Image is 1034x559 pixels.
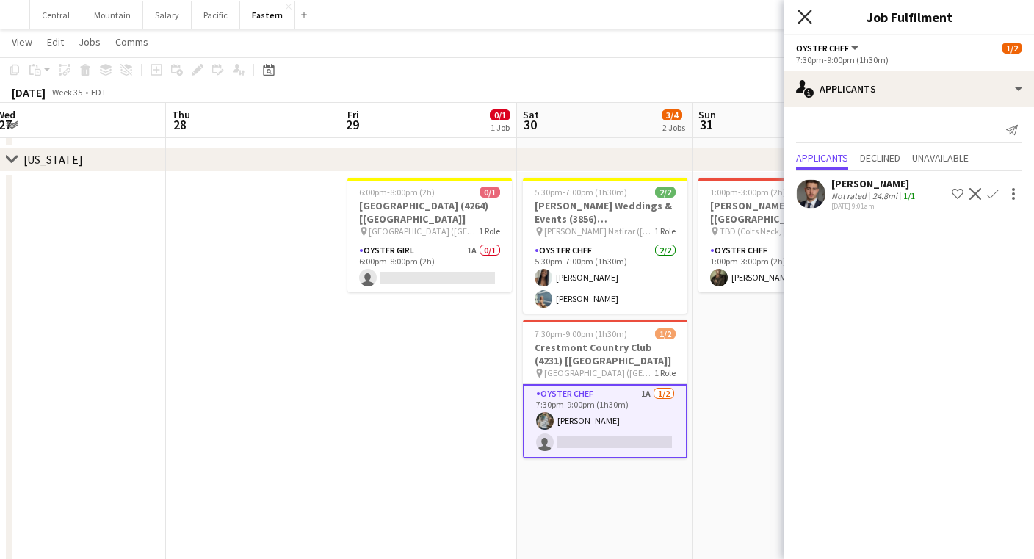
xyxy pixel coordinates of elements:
app-skills-label: 1/1 [903,190,915,201]
span: Edit [47,35,64,48]
span: 30 [521,116,539,133]
div: EDT [91,87,106,98]
span: Week 35 [48,87,85,98]
span: 1 Role [479,226,500,237]
h3: Job Fulfilment [784,7,1034,26]
a: Comms [109,32,154,51]
div: [DATE] 9:01am [831,201,918,211]
a: View [6,32,38,51]
button: Mountain [82,1,143,29]
span: Sat [523,108,539,121]
div: 1 Job [491,122,510,133]
app-card-role: Oyster Chef1A1/27:30pm-9:00pm (1h30m)[PERSON_NAME] [523,384,687,458]
span: 0/1 [480,187,500,198]
div: [US_STATE] [23,152,83,167]
span: Sun [698,108,716,121]
span: 28 [170,116,190,133]
app-job-card: 7:30pm-9:00pm (1h30m)1/2Crestmont Country Club (4231) [[GEOGRAPHIC_DATA]] [GEOGRAPHIC_DATA] ([GEO... [523,320,687,458]
div: 7:30pm-9:00pm (1h30m) [796,54,1022,65]
button: Eastern [240,1,295,29]
span: 1:00pm-3:00pm (2h) [710,187,786,198]
span: 3/4 [662,109,682,120]
span: Applicants [796,153,848,163]
span: 1 Role [654,367,676,378]
a: Jobs [73,32,106,51]
div: Applicants [784,71,1034,107]
span: [PERSON_NAME] Natirar ([GEOGRAPHIC_DATA], [GEOGRAPHIC_DATA]) [544,226,654,237]
app-job-card: 6:00pm-8:00pm (2h)0/1[GEOGRAPHIC_DATA] (4264) [[GEOGRAPHIC_DATA]] [GEOGRAPHIC_DATA] ([GEOGRAPHIC_... [347,178,512,292]
span: [GEOGRAPHIC_DATA] ([GEOGRAPHIC_DATA], [GEOGRAPHIC_DATA]) [544,367,654,378]
span: Declined [860,153,900,163]
span: 7:30pm-9:00pm (1h30m) [535,328,627,339]
div: 24.8mi [869,190,900,201]
span: 2/2 [655,187,676,198]
app-job-card: 1:00pm-3:00pm (2h)1/1[PERSON_NAME] (4197) [[GEOGRAPHIC_DATA]] TBD (Colts Neck, [GEOGRAPHIC_DATA])... [698,178,863,292]
span: Unavailable [912,153,969,163]
app-card-role: Oyster Chef2/25:30pm-7:00pm (1h30m)[PERSON_NAME][PERSON_NAME] [523,242,687,314]
app-card-role: Oyster Girl1A0/16:00pm-8:00pm (2h) [347,242,512,292]
span: Thu [172,108,190,121]
span: 1/2 [655,328,676,339]
a: Edit [41,32,70,51]
span: Comms [115,35,148,48]
div: [DATE] [12,85,46,100]
button: Oyster Chef [796,43,861,54]
span: 1/2 [1002,43,1022,54]
div: [PERSON_NAME] [831,177,918,190]
app-job-card: 5:30pm-7:00pm (1h30m)2/2[PERSON_NAME] Weddings & Events (3856) [[GEOGRAPHIC_DATA]] [PERSON_NAME] ... [523,178,687,314]
h3: Crestmont Country Club (4231) [[GEOGRAPHIC_DATA]] [523,341,687,367]
h3: [PERSON_NAME] Weddings & Events (3856) [[GEOGRAPHIC_DATA]] [523,199,687,226]
div: Not rated [831,190,869,201]
span: 29 [345,116,359,133]
span: 5:30pm-7:00pm (1h30m) [535,187,627,198]
span: [GEOGRAPHIC_DATA] ([GEOGRAPHIC_DATA], [GEOGRAPHIC_DATA]) [369,226,479,237]
div: 2 Jobs [662,122,685,133]
app-card-role: Oyster Chef1/11:00pm-3:00pm (2h)[PERSON_NAME] [698,242,863,292]
button: Salary [143,1,192,29]
span: 6:00pm-8:00pm (2h) [359,187,435,198]
button: Pacific [192,1,240,29]
span: Jobs [79,35,101,48]
span: TBD (Colts Neck, [GEOGRAPHIC_DATA]) [720,226,830,237]
span: 31 [696,116,716,133]
button: Central [30,1,82,29]
h3: [PERSON_NAME] (4197) [[GEOGRAPHIC_DATA]] [698,199,863,226]
span: 0/1 [490,109,510,120]
span: Fri [347,108,359,121]
span: Oyster Chef [796,43,849,54]
span: 1 Role [654,226,676,237]
span: View [12,35,32,48]
h3: [GEOGRAPHIC_DATA] (4264) [[GEOGRAPHIC_DATA]] [347,199,512,226]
